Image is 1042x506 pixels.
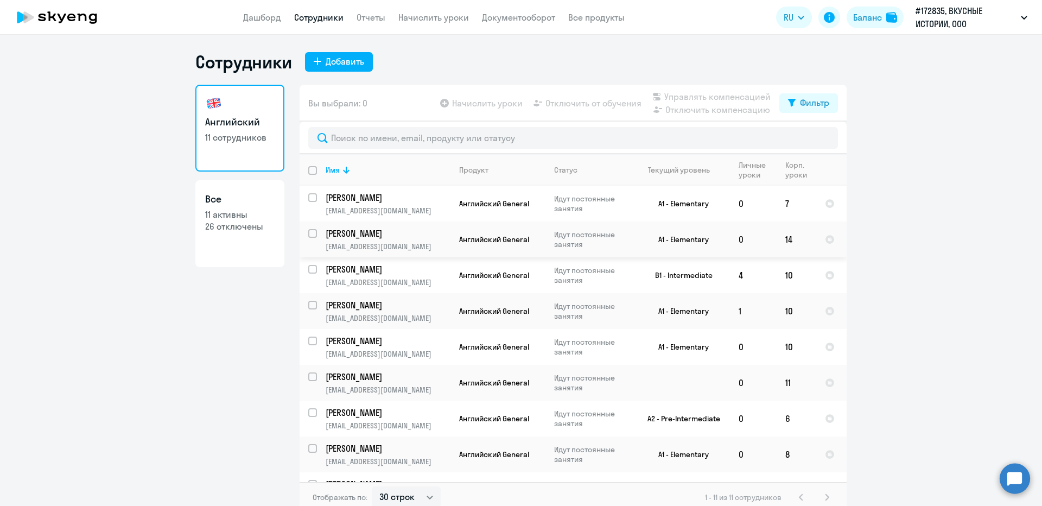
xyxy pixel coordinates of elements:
td: 4 [730,257,777,293]
div: Баланс [853,11,882,24]
p: Идут постоянные занятия [554,230,628,249]
td: 10 [777,293,816,329]
a: Все продукты [568,12,625,23]
button: Балансbalance [847,7,904,28]
a: Все11 активны26 отключены [195,180,284,267]
p: 11 активны [205,208,275,220]
p: [PERSON_NAME] [326,442,448,454]
span: Английский General [459,342,529,352]
a: [PERSON_NAME] [326,442,450,454]
a: [PERSON_NAME] [326,478,450,490]
input: Поиск по имени, email, продукту или статусу [308,127,838,149]
span: Вы выбрали: 0 [308,97,367,110]
img: english [205,94,223,112]
p: [EMAIL_ADDRESS][DOMAIN_NAME] [326,313,450,323]
p: [PERSON_NAME] [326,227,448,239]
p: Идут постоянные занятия [554,480,628,500]
span: Английский General [459,199,529,208]
span: Английский General [459,235,529,244]
p: Идут постоянные занятия [554,373,628,393]
td: 0 [730,365,777,401]
p: 11 сотрудников [205,131,275,143]
div: Фильтр [800,96,829,109]
div: Добавить [326,55,364,68]
p: [PERSON_NAME] [326,478,448,490]
span: Английский General [459,414,529,423]
p: Идут постоянные занятия [554,337,628,357]
a: Начислить уроки [398,12,469,23]
p: [EMAIL_ADDRESS][DOMAIN_NAME] [326,206,450,216]
td: 11 [777,365,816,401]
td: A1 - Elementary [629,186,730,222]
h1: Сотрудники [195,51,292,73]
p: Идут постоянные занятия [554,194,628,213]
td: A1 - Elementary [629,329,730,365]
td: 0 [730,222,777,257]
button: #172835, ВКУСНЫЕ ИСТОРИИ, ООО [910,4,1033,30]
div: Текущий уровень [648,165,710,175]
a: [PERSON_NAME] [326,299,450,311]
p: [EMAIL_ADDRESS][DOMAIN_NAME] [326,349,450,359]
td: B1 - Intermediate [629,257,730,293]
div: Статус [554,165,628,175]
h3: Английский [205,115,275,129]
p: [PERSON_NAME] [326,192,448,204]
a: [PERSON_NAME] [326,335,450,347]
td: A1 - Elementary [629,437,730,472]
td: 0 [730,401,777,437]
div: Имя [326,165,450,175]
p: Идут постоянные занятия [554,265,628,285]
span: Отображать по: [313,492,367,502]
a: Отчеты [357,12,385,23]
span: Английский General [459,378,529,388]
div: Статус [554,165,577,175]
p: [EMAIL_ADDRESS][DOMAIN_NAME] [326,242,450,251]
td: 10 [777,329,816,365]
span: Английский General [459,450,529,459]
a: Сотрудники [294,12,344,23]
span: Английский General [459,306,529,316]
p: [PERSON_NAME] [326,299,448,311]
span: Английский General [459,270,529,280]
td: A1 - Elementary [629,222,730,257]
p: [EMAIL_ADDRESS][DOMAIN_NAME] [326,277,450,287]
p: [EMAIL_ADDRESS][DOMAIN_NAME] [326,457,450,466]
div: Корп. уроки [785,160,809,180]
td: 7 [777,186,816,222]
img: balance [886,12,897,23]
a: Английский11 сотрудников [195,85,284,172]
a: Документооборот [482,12,555,23]
td: 6 [777,401,816,437]
span: 1 - 11 из 11 сотрудников [705,492,781,502]
p: Идут постоянные занятия [554,409,628,428]
div: Продукт [459,165,545,175]
div: Личные уроки [739,160,769,180]
a: [PERSON_NAME] [326,192,450,204]
a: [PERSON_NAME] [326,227,450,239]
td: 0 [730,329,777,365]
button: Добавить [305,52,373,72]
button: Фильтр [779,93,838,113]
p: Идут постоянные занятия [554,445,628,464]
td: 10 [777,257,816,293]
div: Имя [326,165,340,175]
td: 8 [777,437,816,472]
p: [PERSON_NAME] [326,407,448,419]
div: Продукт [459,165,488,175]
p: 26 отключены [205,220,275,232]
div: Текущий уровень [638,165,729,175]
a: [PERSON_NAME] [326,263,450,275]
p: #172835, ВКУСНЫЕ ИСТОРИИ, ООО [916,4,1016,30]
span: RU [784,11,793,24]
p: [EMAIL_ADDRESS][DOMAIN_NAME] [326,385,450,395]
p: Идут постоянные занятия [554,301,628,321]
p: [PERSON_NAME] [326,335,448,347]
h3: Все [205,192,275,206]
td: A2 - Pre-Intermediate [629,401,730,437]
a: [PERSON_NAME] [326,371,450,383]
td: A1 - Elementary [629,293,730,329]
p: [PERSON_NAME] [326,371,448,383]
button: RU [776,7,812,28]
div: Корп. уроки [785,160,816,180]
